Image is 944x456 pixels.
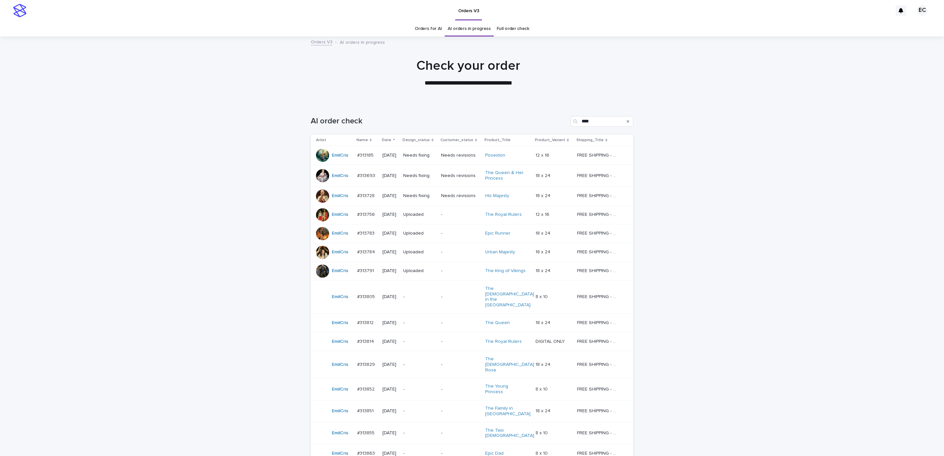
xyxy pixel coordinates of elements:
tr: EmilCris #313185#313185 [DATE]Needs fixingNeeds revisionsPoseidon 12 x 1612 x 16 FREE SHIPPING - ... [311,146,633,165]
a: Urban Majesty [485,249,515,255]
tr: EmilCris #313812#313812 [DATE]--The Queen 18 x 2418 x 24 FREE SHIPPING - preview in 1-2 business ... [311,313,633,332]
p: - [403,408,436,414]
tr: EmilCris #313784#313784 [DATE]Uploaded-Urban Majesty 18 x 2418 x 24 FREE SHIPPING - preview in 1-... [311,243,633,262]
p: 18 x 24 [536,172,552,179]
p: Uploaded [403,231,436,236]
p: 18 x 24 [536,267,552,274]
tr: EmilCris #313783#313783 [DATE]Uploaded-Epic Runner 18 x 2418 x 24 FREE SHIPPING - preview in 1-2 ... [311,224,633,243]
p: - [403,339,436,344]
p: #313791 [357,267,375,274]
tr: EmilCris #313693#313693 [DATE]Needs fixingNeeds revisionsThe Queen & Her Princess 18 x 2418 x 24 ... [311,165,633,187]
p: - [441,231,480,236]
a: EmilCris [332,193,348,199]
a: The [DEMOGRAPHIC_DATA] in the [GEOGRAPHIC_DATA] [485,286,534,308]
a: The King of Vikings [485,268,526,274]
a: EmilCris [332,231,348,236]
a: EmilCris [332,320,348,326]
p: Artist [316,137,326,144]
tr: EmilCris #313791#313791 [DATE]Uploaded-The King of Vikings 18 x 2418 x 24 FREE SHIPPING - preview... [311,262,633,280]
a: The Two [DEMOGRAPHIC_DATA] [485,428,534,439]
p: FREE SHIPPING - preview in 1-2 business days, after your approval delivery will take 5-10 b.d. [577,293,619,300]
p: Needs fixing [403,153,436,158]
a: The Royal Rulers [485,339,522,344]
p: - [403,362,436,367]
p: Uploaded [403,212,436,217]
p: FREE SHIPPING - preview in 1-2 business days, after your approval delivery will take 5-10 b.d. [577,211,619,217]
p: [DATE] [382,430,398,436]
p: Name [356,137,368,144]
p: - [441,430,480,436]
p: #313812 [357,319,375,326]
p: [DATE] [382,387,398,392]
p: 18 x 24 [536,407,552,414]
a: His Majesty [485,193,509,199]
p: - [441,408,480,414]
a: The Young Princess [485,384,526,395]
p: FREE SHIPPING - preview in 1-2 business days, after your approval delivery will take 5-10 b.d. [577,151,619,158]
a: AI orders in progress [448,21,491,37]
p: #313185 [357,151,375,158]
p: #313851 [357,407,375,414]
p: 18 x 24 [536,248,552,255]
a: Poseidon [485,153,505,158]
input: Search [571,116,633,127]
p: 12 x 16 [536,151,551,158]
p: #313814 [357,338,375,344]
p: Needs revisions [441,193,480,199]
p: [DATE] [382,339,398,344]
a: EmilCris [332,249,348,255]
p: #313852 [357,385,376,392]
p: [DATE] [382,320,398,326]
p: Date [382,137,391,144]
p: FREE SHIPPING - preview in 1-2 business days, after your approval delivery will take 5-10 b.d. [577,192,619,199]
p: - [403,430,436,436]
a: Orders V3 [311,38,332,45]
p: [DATE] [382,268,398,274]
p: [DATE] [382,362,398,367]
p: [DATE] [382,408,398,414]
a: Full order check [497,21,529,37]
p: - [441,320,480,326]
a: The Queen [485,320,510,326]
p: FREE SHIPPING - preview in 1-2 business days, after your approval delivery will take 5-10 b.d. [577,407,619,414]
p: Product_Variant [535,137,565,144]
a: Epic Runner [485,231,511,236]
p: FREE SHIPPING - preview in 1-2 business days, after your approval delivery will take 5-10 b.d. [577,385,619,392]
p: #313805 [357,293,376,300]
p: FREE SHIPPING - preview in 1-2 business days, after your approval delivery will take 5-10 b.d. [577,319,619,326]
tr: EmilCris #313829#313829 [DATE]--The [DEMOGRAPHIC_DATA] Rose 18 x 2418 x 24 FREE SHIPPING - previe... [311,351,633,378]
p: [DATE] [382,173,398,179]
p: Shipping_Title [576,137,604,144]
p: Design_status [403,137,430,144]
p: Needs revisions [441,173,480,179]
a: The Queen & Her Princess [485,170,526,181]
tr: EmilCris #313852#313852 [DATE]--The Young Princess 8 x 108 x 10 FREE SHIPPING - preview in 1-2 bu... [311,378,633,400]
p: 8 x 10 [536,293,549,300]
p: 8 x 10 [536,429,549,436]
p: Needs revisions [441,153,480,158]
p: - [403,320,436,326]
p: Needs fixing [403,193,436,199]
p: 18 x 24 [536,229,552,236]
p: - [441,339,480,344]
p: #313693 [357,172,377,179]
p: Needs fixing [403,173,436,179]
tr: EmilCris #313805#313805 [DATE]--The [DEMOGRAPHIC_DATA] in the [GEOGRAPHIC_DATA] 8 x 108 x 10 FREE... [311,280,633,313]
p: [DATE] [382,249,398,255]
p: FREE SHIPPING - preview in 1-2 business days, after your approval delivery will take 5-10 b.d. [577,229,619,236]
p: #313784 [357,248,376,255]
a: The [DEMOGRAPHIC_DATA] Rose [485,356,534,373]
a: Orders for AI [415,21,442,37]
a: EmilCris [332,387,348,392]
p: 18 x 24 [536,361,552,367]
p: #313783 [357,229,376,236]
a: EmilCris [332,339,348,344]
p: 18 x 24 [536,192,552,199]
p: - [403,294,436,300]
p: 12 x 16 [536,211,551,217]
p: - [441,268,480,274]
p: - [441,362,480,367]
p: - [441,249,480,255]
a: EmilCris [332,268,348,274]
